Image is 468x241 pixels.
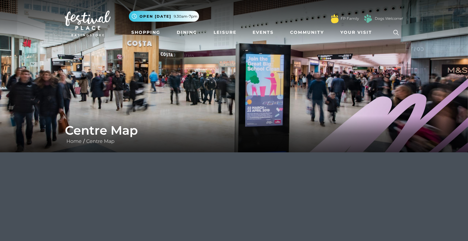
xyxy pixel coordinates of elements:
[129,27,163,38] a: Shopping
[340,29,372,36] span: Your Visit
[65,138,83,144] a: Home
[174,27,200,38] a: Dining
[65,123,403,138] h1: Centre Map
[375,16,403,21] a: Dogs Welcome!
[288,27,326,38] a: Community
[174,14,197,19] span: 9.30am-7pm
[129,11,199,22] button: Open [DATE] 9.30am-7pm
[250,27,276,38] a: Events
[341,16,359,21] a: FP Family
[338,27,378,38] a: Your Visit
[65,11,111,36] img: Festival Place Logo
[60,123,408,145] div: /
[85,138,116,144] a: Centre Map
[211,27,239,38] a: Leisure
[140,14,171,19] span: Open [DATE]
